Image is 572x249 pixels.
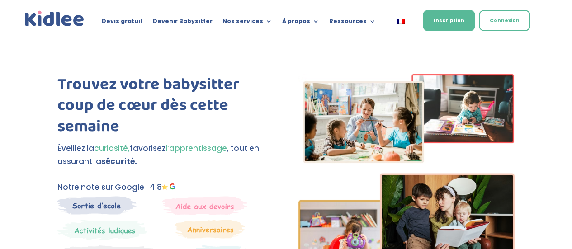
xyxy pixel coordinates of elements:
[57,142,274,168] p: Éveillez la favorisez , tout en assurant la
[102,18,143,28] a: Devis gratuit
[153,18,213,28] a: Devenir Babysitter
[57,220,147,240] img: Mercredi
[397,19,405,24] img: Français
[282,18,319,28] a: À propos
[162,196,247,215] img: weekends
[175,220,246,239] img: Anniversaire
[165,143,227,154] span: l’apprentissage
[94,143,130,154] span: curiosité,
[57,196,137,215] img: Sortie decole
[479,10,530,31] a: Connexion
[23,9,86,28] img: logo_kidlee_bleu
[101,156,137,167] strong: sécurité.
[23,9,86,28] a: Kidlee Logo
[57,181,274,194] p: Notre note sur Google : 4.8
[423,10,475,31] a: Inscription
[329,18,376,28] a: Ressources
[57,74,274,142] h1: Trouvez votre babysitter coup de cœur dès cette semaine
[222,18,272,28] a: Nos services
